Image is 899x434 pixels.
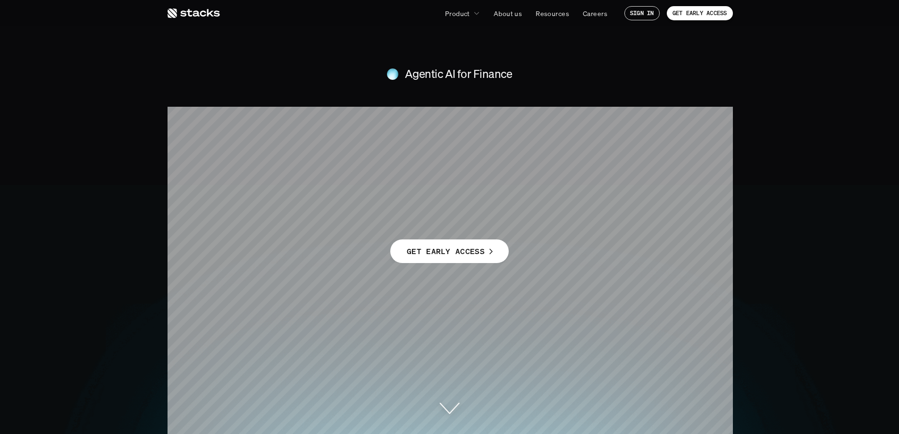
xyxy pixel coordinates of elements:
span: t [432,115,445,161]
span: T [266,161,294,206]
span: i [587,161,597,206]
span: T [265,115,292,161]
a: About us [488,5,528,22]
span: d [474,161,497,206]
span: y [611,161,633,206]
span: h [292,115,316,161]
span: i [445,115,456,161]
p: GET EARLY ACCESS [407,245,485,258]
span: u [595,115,619,161]
span: a [315,161,336,206]
a: Careers [577,5,613,22]
p: Product [445,9,470,18]
span: r [477,115,493,161]
p: GET EARLY ACCESS [672,10,727,17]
span: r [370,115,385,161]
span: f [523,115,537,161]
span: o [500,115,523,161]
a: GET EARLY ACCESS [390,239,509,263]
a: GET EARLY ACCESS [667,6,733,20]
span: r [619,115,634,161]
span: c [521,161,541,206]
span: m [336,161,375,206]
span: P [410,161,435,206]
span: r [435,161,451,206]
span: e [456,115,477,161]
span: s [383,161,402,206]
span: e [317,115,337,161]
h4: Agentic AI for Finance [405,66,512,82]
span: e [294,161,314,206]
span: i [555,161,565,206]
p: Careers [583,9,607,18]
span: o [571,115,594,161]
p: Resources [536,9,569,18]
span: t [541,161,555,206]
span: t [597,161,611,206]
span: F [345,115,370,161]
a: SIGN IN [624,6,660,20]
span: u [497,161,521,206]
p: SIGN IN [630,10,654,17]
span: ’ [375,161,383,206]
a: Resources [530,5,575,22]
span: n [408,115,432,161]
span: v [565,161,587,206]
span: Y [545,115,571,161]
span: o [451,161,473,206]
span: o [386,115,408,161]
p: About us [494,9,522,18]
